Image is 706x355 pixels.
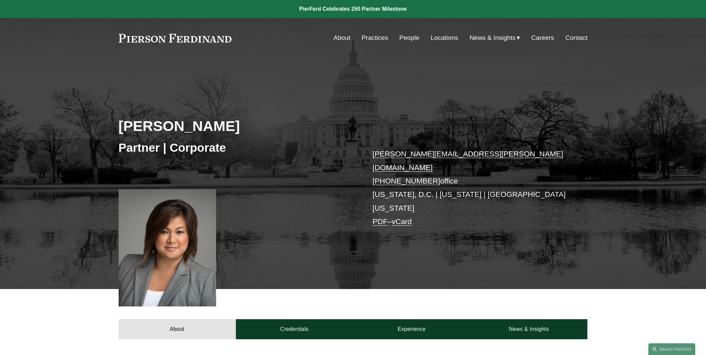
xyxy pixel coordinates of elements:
[236,319,353,339] a: Credentials
[470,319,587,339] a: News & Insights
[469,32,516,44] span: News & Insights
[392,217,412,226] a: vCard
[362,31,388,44] a: Practices
[353,319,470,339] a: Experience
[565,31,587,44] a: Contact
[648,343,695,355] a: Search this site
[531,31,554,44] a: Careers
[333,31,350,44] a: About
[373,147,568,228] p: office [US_STATE], D.C. | [US_STATE] | [GEOGRAPHIC_DATA][US_STATE] –
[119,140,353,155] h3: Partner | Corporate
[119,117,353,135] h2: [PERSON_NAME]
[431,31,458,44] a: Locations
[399,31,420,44] a: People
[373,217,388,226] a: PDF
[373,150,563,171] a: [PERSON_NAME][EMAIL_ADDRESS][PERSON_NAME][DOMAIN_NAME]
[469,31,520,44] a: folder dropdown
[119,319,236,339] a: About
[373,177,440,185] a: [PHONE_NUMBER]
